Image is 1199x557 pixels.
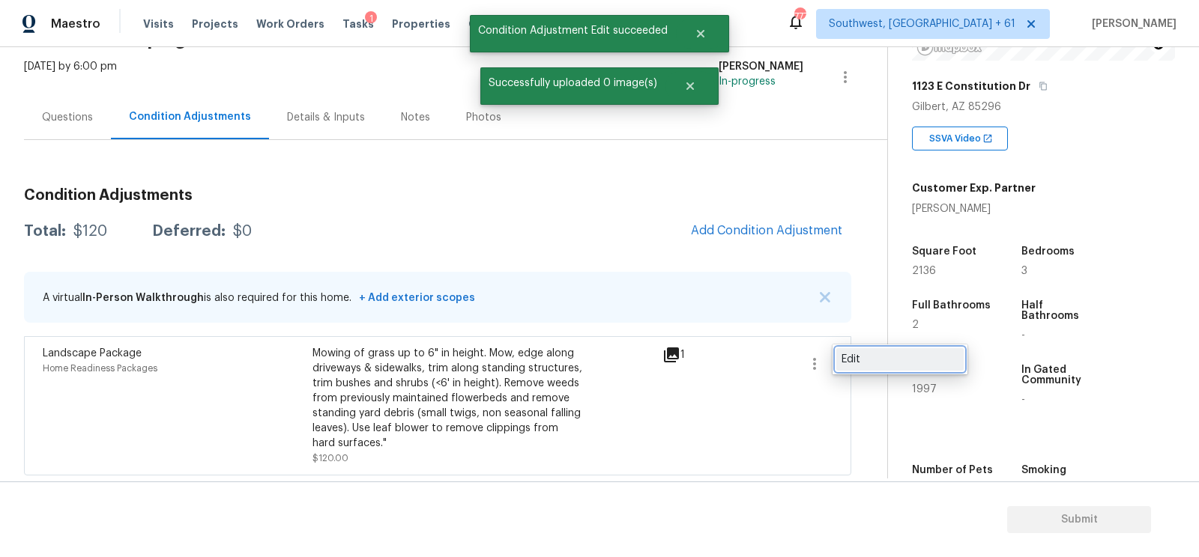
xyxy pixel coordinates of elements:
[233,224,252,239] div: $0
[912,201,1036,216] div: [PERSON_NAME]
[719,76,776,87] span: In-progress
[676,19,725,49] button: Close
[392,16,450,31] span: Properties
[912,300,991,311] h5: Full Bathrooms
[24,59,117,95] div: [DATE] by 6:00 pm
[82,293,204,303] span: In-Person Walkthrough
[43,364,157,373] span: Home Readiness Packages
[820,292,830,302] img: X Button Icon
[129,109,251,124] div: Condition Adjustments
[312,454,348,463] span: $120.00
[43,348,142,359] span: Landscape Package
[1021,395,1025,405] span: -
[1086,16,1177,31] span: [PERSON_NAME]
[916,39,982,56] a: Mapbox homepage
[1036,79,1050,93] button: Copy Address
[312,346,582,451] div: Mowing of grass up to 6" in height. Mow, edge along driveways & sidewalks, trim along standing st...
[818,290,833,305] button: X Button Icon
[912,100,1175,115] div: Gilbert, AZ 85296
[24,188,851,203] h3: Condition Adjustments
[152,224,226,239] div: Deferred:
[912,79,1030,94] h5: 1123 E Constitution Dr
[256,16,324,31] span: Work Orders
[682,215,851,246] button: Add Condition Adjustment
[1021,246,1075,257] h5: Bedrooms
[1021,266,1027,276] span: 3
[43,290,475,305] p: A virtual is also required for this home.
[912,180,1036,195] h5: Customer Exp. Partner
[51,16,100,31] span: Maestro
[1021,330,1025,341] span: -
[912,384,937,395] span: 1997
[1021,365,1102,386] h5: In Gated Community
[912,246,976,257] h5: Square Foot
[912,127,1008,150] div: SSVA Video
[192,16,238,31] span: Projects
[401,110,430,125] div: Notes
[24,32,887,47] h2: Condition Scoping - Full
[342,19,374,29] span: Tasks
[842,352,958,367] div: Edit
[662,346,733,364] div: 1
[912,465,993,475] h5: Number of Pets
[1021,300,1102,321] h5: Half Bathrooms
[1021,465,1066,475] h5: Smoking
[143,16,174,31] span: Visits
[665,71,715,101] button: Close
[42,110,93,125] div: Questions
[468,16,566,31] span: Geo Assignments
[912,320,919,330] span: 2
[829,16,1015,31] span: Southwest, [GEOGRAPHIC_DATA] + 61
[354,293,475,303] span: + Add exterior scopes
[480,67,665,99] span: Successfully uploaded 0 image(s)
[912,266,936,276] span: 2136
[929,131,987,146] span: SSVA Video
[466,110,501,125] div: Photos
[719,59,803,74] div: [PERSON_NAME]
[982,133,993,144] img: Open In New Icon
[691,224,842,237] span: Add Condition Adjustment
[73,224,107,239] div: $120
[794,9,805,24] div: 777
[287,110,365,125] div: Details & Inputs
[24,224,66,239] div: Total:
[365,11,377,26] div: 1
[470,15,676,46] span: Condition Adjustment Edit succeeded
